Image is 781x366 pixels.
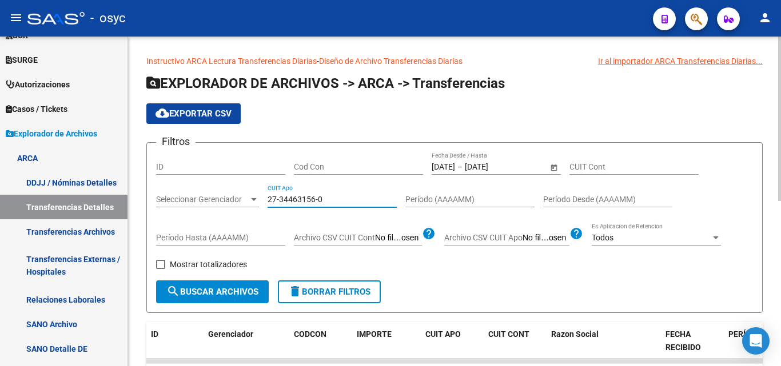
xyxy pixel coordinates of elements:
[204,322,289,360] datatable-header-cell: Gerenciador
[465,162,521,172] input: Fecha fin
[661,322,724,360] datatable-header-cell: FECHA RECIBIDO
[90,6,126,31] span: - osyc
[523,233,569,243] input: Archivo CSV CUIT Apo
[156,195,249,204] span: Seleccionar Gerenciador
[425,329,461,339] span: CUIT APO
[208,329,253,339] span: Gerenciador
[294,233,375,242] span: Archivo CSV CUIT Cont
[146,103,241,124] button: Exportar CSV
[484,322,547,360] datatable-header-cell: CUIT CONT
[666,329,701,352] span: FECHA RECIBIDO
[146,57,317,66] a: Instructivo ARCA Lectura Transferencias Diarias
[156,280,269,303] button: Buscar Archivos
[6,103,67,115] span: Casos / Tickets
[289,322,329,360] datatable-header-cell: CODCON
[488,329,529,339] span: CUIT CONT
[156,106,169,120] mat-icon: cloud_download
[422,227,436,240] mat-icon: help
[457,162,463,172] span: –
[6,54,38,66] span: SURGE
[551,329,599,339] span: Razon Social
[146,75,505,91] span: EXPLORADOR DE ARCHIVOS -> ARCA -> Transferencias
[421,322,484,360] datatable-header-cell: CUIT APO
[288,284,302,298] mat-icon: delete
[146,55,763,67] p: -
[166,284,180,298] mat-icon: search
[598,55,763,67] div: Ir al importador ARCA Transferencias Diarias...
[547,322,661,360] datatable-header-cell: Razon Social
[569,227,583,240] mat-icon: help
[742,327,770,355] div: Open Intercom Messenger
[728,329,762,339] span: PERÍODO
[352,322,421,360] datatable-header-cell: IMPORTE
[146,322,204,360] datatable-header-cell: ID
[6,127,97,140] span: Explorador de Archivos
[319,57,463,66] a: Diseño de Archivo Transferencias Diarias
[166,287,258,297] span: Buscar Archivos
[6,78,70,91] span: Autorizaciones
[156,108,232,119] span: Exportar CSV
[432,162,455,172] input: Fecha inicio
[288,287,370,297] span: Borrar Filtros
[9,11,23,25] mat-icon: menu
[151,329,158,339] span: ID
[357,329,392,339] span: IMPORTE
[278,280,381,303] button: Borrar Filtros
[548,161,560,173] button: Open calendar
[444,233,523,242] span: Archivo CSV CUIT Apo
[375,233,422,243] input: Archivo CSV CUIT Cont
[724,322,770,360] datatable-header-cell: PERÍODO
[170,258,247,271] span: Mostrar totalizadores
[758,11,772,25] mat-icon: person
[294,329,326,339] span: CODCON
[156,134,196,150] h3: Filtros
[592,233,613,242] span: Todos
